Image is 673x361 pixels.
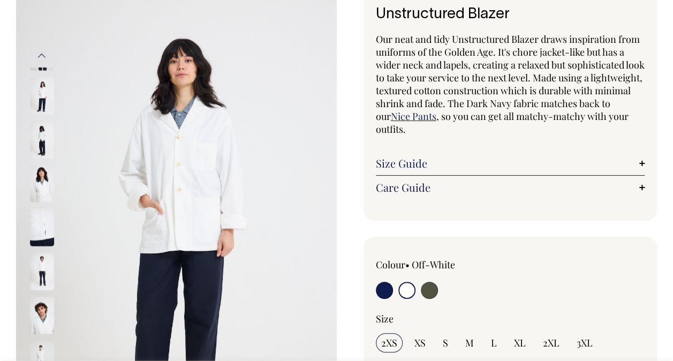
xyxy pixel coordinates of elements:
input: S [437,333,453,352]
span: 3XL [577,336,593,349]
img: off-white [30,252,54,290]
span: Our neat and tidy Unstructured Blazer draws inspiration from uniforms of the Golden Age. It's cho... [376,33,645,123]
span: 2XL [543,336,559,349]
span: , so you can get all matchy-matchy with your outfits. [376,110,629,136]
div: Size [376,312,645,325]
span: S [443,336,448,349]
input: 2XL [538,333,565,352]
span: M [465,336,474,349]
span: XS [414,336,426,349]
span: 2XS [381,336,397,349]
input: 2XS [376,333,403,352]
img: off-white [30,164,54,202]
label: Off-White [412,258,455,271]
span: XL [514,336,526,349]
span: L [491,336,497,349]
input: M [460,333,479,352]
a: Nice Pants [391,110,436,123]
input: XL [509,333,531,352]
input: L [486,333,502,352]
input: 3XL [571,333,598,352]
div: Colour [376,258,483,271]
img: off-white [30,77,54,114]
img: off-white [30,208,54,246]
span: • [405,258,410,271]
h1: Unstructured Blazer [376,6,645,23]
button: Previous [34,44,50,68]
a: Size Guide [376,157,645,170]
img: off-white [30,296,54,334]
img: off-white [30,121,54,158]
a: Care Guide [376,181,645,194]
input: XS [409,333,431,352]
